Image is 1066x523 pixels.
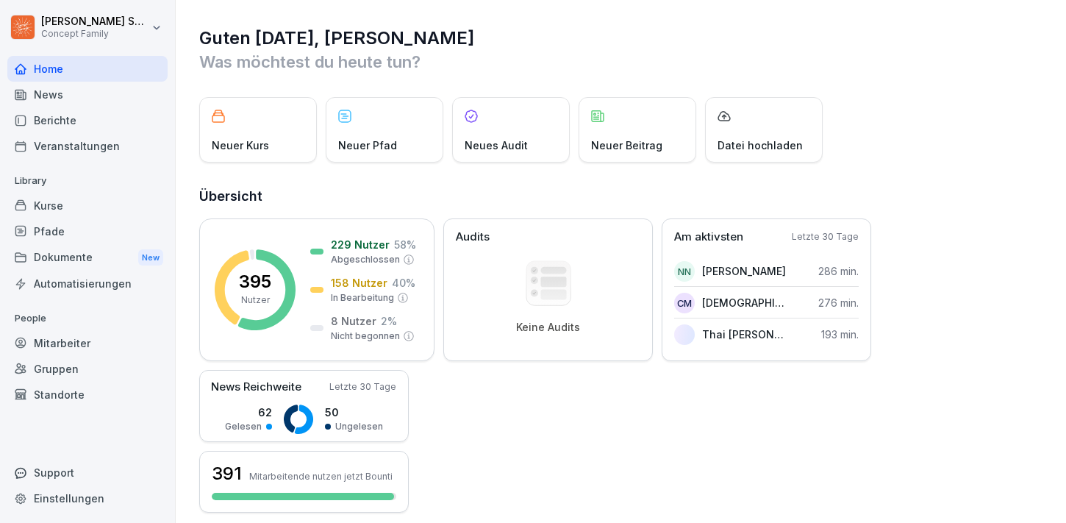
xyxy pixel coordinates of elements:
a: Home [7,56,168,82]
div: NN [674,261,695,282]
p: Mitarbeitende nutzen jetzt Bounti [249,471,393,482]
p: Neuer Pfad [338,138,397,153]
a: News [7,82,168,107]
p: Library [7,169,168,193]
p: People [7,307,168,330]
img: ppltorrhcd4udsz6umv66q0g.png [674,324,695,345]
p: Letzte 30 Tage [792,230,859,243]
p: [DEMOGRAPHIC_DATA][PERSON_NAME] [702,295,787,310]
p: 62 [225,405,272,420]
p: 40 % [392,275,415,291]
p: [PERSON_NAME] Scherer [41,15,149,28]
p: 2 % [381,313,397,329]
p: Datei hochladen [718,138,803,153]
p: Neuer Kurs [212,138,269,153]
p: [PERSON_NAME] [702,263,786,279]
a: Automatisierungen [7,271,168,296]
p: News Reichweite [211,379,301,396]
a: Standorte [7,382,168,408]
p: Gelesen [225,420,262,433]
a: Einstellungen [7,485,168,511]
h1: Guten [DATE], [PERSON_NAME] [199,26,1044,50]
h3: 391 [212,461,242,486]
p: 50 [325,405,383,420]
p: Letzte 30 Tage [329,380,396,394]
a: Gruppen [7,356,168,382]
p: 395 [239,273,271,291]
p: Neues Audit [465,138,528,153]
p: 286 min. [818,263,859,279]
a: Mitarbeiter [7,330,168,356]
a: Kurse [7,193,168,218]
p: Abgeschlossen [331,253,400,266]
p: Was möchtest du heute tun? [199,50,1044,74]
p: 229 Nutzer [331,237,390,252]
p: Keine Audits [516,321,580,334]
p: Ungelesen [335,420,383,433]
p: Neuer Beitrag [591,138,662,153]
h2: Übersicht [199,186,1044,207]
div: Support [7,460,168,485]
a: DokumenteNew [7,244,168,271]
p: In Bearbeitung [331,291,394,305]
p: Concept Family [41,29,149,39]
p: Audits [456,229,490,246]
p: Nutzer [241,293,270,307]
p: Am aktivsten [674,229,743,246]
p: 8 Nutzer [331,313,376,329]
div: Dokumente [7,244,168,271]
div: New [138,249,163,266]
p: 193 min. [821,327,859,342]
p: 58 % [394,237,416,252]
div: CM [674,293,695,313]
p: Nicht begonnen [331,330,400,343]
p: 276 min. [818,295,859,310]
a: Veranstaltungen [7,133,168,159]
a: Berichte [7,107,168,133]
a: Pfade [7,218,168,244]
p: Thai [PERSON_NAME] [702,327,787,342]
p: 158 Nutzer [331,275,387,291]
